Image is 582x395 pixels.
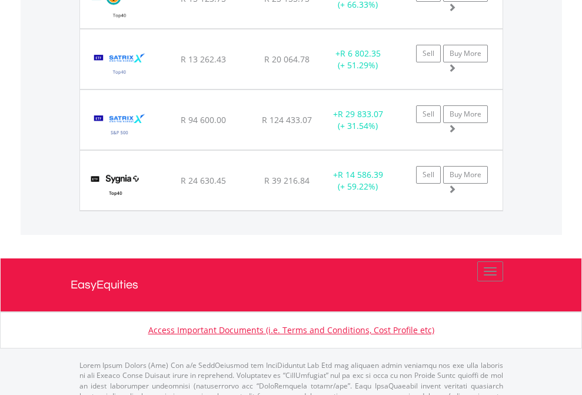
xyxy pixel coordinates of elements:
span: R 13 262.43 [181,54,226,65]
img: TFSA.STX40.png [86,44,154,86]
span: R 24 630.45 [181,175,226,186]
a: Sell [416,45,441,62]
span: R 94 600.00 [181,114,226,125]
img: TFSA.STX500.png [86,105,154,147]
div: + (+ 31.54%) [321,108,395,132]
span: R 29 833.07 [338,108,383,120]
span: R 14 586.39 [338,169,383,180]
a: Access Important Documents (i.e. Terms and Conditions, Cost Profile etc) [148,324,434,336]
span: R 39 216.84 [264,175,310,186]
div: + (+ 51.29%) [321,48,395,71]
a: Buy More [443,166,488,184]
span: R 6 802.35 [340,48,381,59]
span: R 20 064.78 [264,54,310,65]
a: EasyEquities [71,258,512,311]
img: TFSA.SYGT40.png [86,165,145,207]
span: R 124 433.07 [262,114,312,125]
a: Sell [416,166,441,184]
a: Buy More [443,105,488,123]
a: Buy More [443,45,488,62]
div: + (+ 59.22%) [321,169,395,192]
a: Sell [416,105,441,123]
